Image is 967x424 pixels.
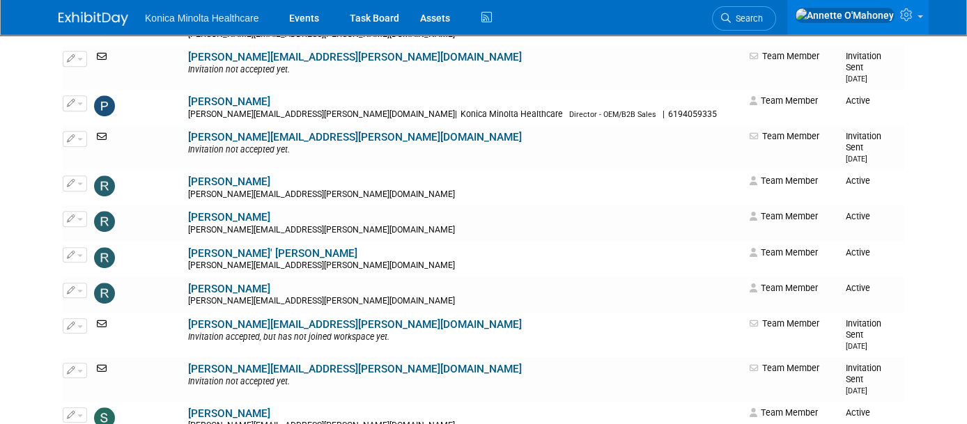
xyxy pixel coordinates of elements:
img: Rachel McKinney [94,175,115,196]
span: Konica Minolta Healthcare [145,13,258,24]
small: [DATE] [845,386,867,395]
a: [PERSON_NAME] [188,407,270,420]
a: [PERSON_NAME] [188,283,270,295]
span: Team Member [750,95,818,106]
div: [PERSON_NAME][EMAIL_ADDRESS][PERSON_NAME][DOMAIN_NAME] [188,296,741,307]
span: Director - OEM/B2B Sales [569,110,656,119]
span: Team Member [750,318,819,329]
span: Invitation Sent [845,131,881,164]
img: Richard whiteford [94,283,115,304]
span: Team Member [750,175,818,186]
span: Search [731,13,763,24]
div: [PERSON_NAME][EMAIL_ADDRESS][PERSON_NAME][DOMAIN_NAME] [188,260,741,272]
img: Patrick Pistacchio [94,95,115,116]
img: Annette O'Mahoney [795,8,895,23]
a: [PERSON_NAME][EMAIL_ADDRESS][PERSON_NAME][DOMAIN_NAME] [188,318,522,331]
small: [DATE] [845,155,867,164]
img: ExhibitDay [59,12,128,26]
span: Invitation Sent [845,363,881,395]
img: Rebecca Ahrendt [94,211,115,232]
span: Team Member [750,283,818,293]
a: [PERSON_NAME] [188,211,270,223]
span: Team Member [750,51,819,61]
div: Invitation not accepted yet. [188,65,741,76]
span: Invitation Sent [845,318,881,351]
a: [PERSON_NAME][EMAIL_ADDRESS][PERSON_NAME][DOMAIN_NAME] [188,51,522,63]
div: [PERSON_NAME][EMAIL_ADDRESS][PERSON_NAME][DOMAIN_NAME] [188,225,741,236]
div: Invitation not accepted yet. [188,377,741,388]
span: | [455,109,457,119]
span: Active [845,175,869,186]
span: Active [845,407,869,418]
a: [PERSON_NAME][EMAIL_ADDRESS][PERSON_NAME][DOMAIN_NAME] [188,131,522,143]
span: Active [845,211,869,221]
span: Team Member [750,247,818,258]
span: Active [845,95,869,106]
span: Team Member [750,211,818,221]
small: [DATE] [845,342,867,351]
span: Invitation Sent [845,51,881,84]
span: Konica Minolta Healthcare [457,109,567,119]
span: | [663,109,665,119]
span: Active [845,247,869,258]
a: [PERSON_NAME] [188,95,270,108]
div: Invitation accepted, but has not joined workspace yet. [188,332,741,343]
a: Search [712,6,776,31]
img: Rene' Andrepont [94,247,115,268]
a: [PERSON_NAME][EMAIL_ADDRESS][PERSON_NAME][DOMAIN_NAME] [188,363,522,375]
div: [PERSON_NAME][EMAIL_ADDRESS][PERSON_NAME][DOMAIN_NAME] [188,189,741,201]
small: [DATE] [845,74,867,84]
a: [PERSON_NAME] [188,175,270,188]
span: 6194059335 [665,109,721,119]
span: Team Member [750,407,818,418]
span: Team Member [750,363,819,373]
span: Team Member [750,131,819,141]
div: [PERSON_NAME][EMAIL_ADDRESS][PERSON_NAME][DOMAIN_NAME] [188,109,741,120]
a: [PERSON_NAME]' [PERSON_NAME] [188,247,357,260]
div: Invitation not accepted yet. [188,145,741,156]
span: Active [845,283,869,293]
